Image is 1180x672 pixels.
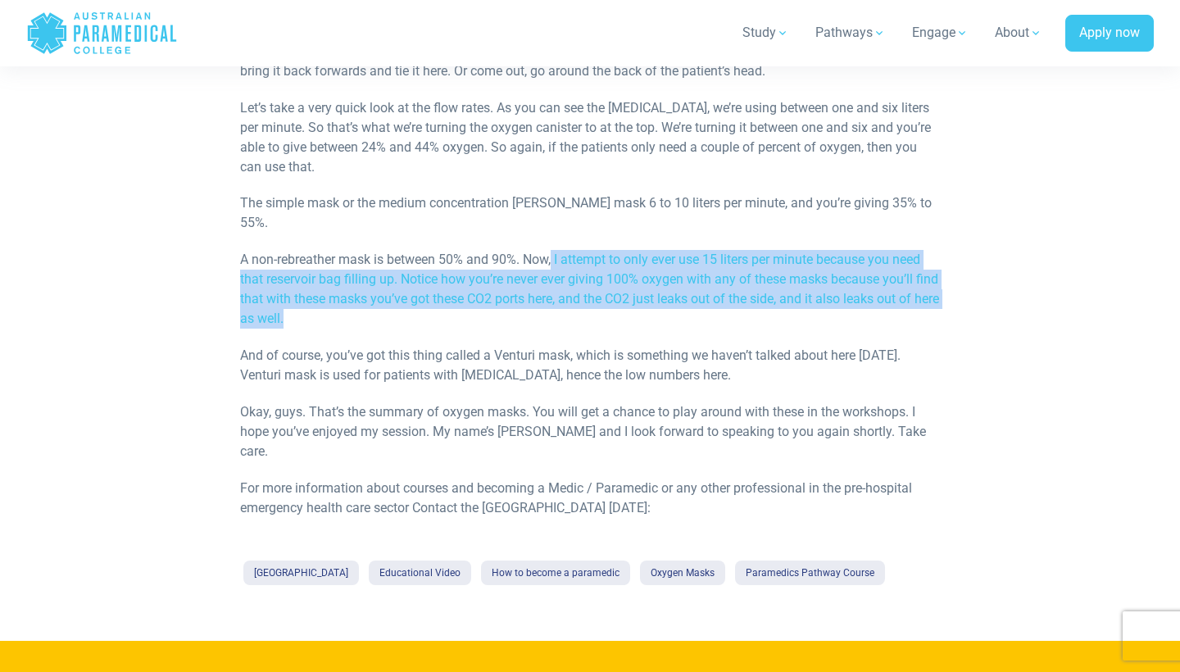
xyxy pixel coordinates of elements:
p: And of course, you’ve got this thing called a Venturi mask, which is something we haven’t talked ... [240,346,939,385]
a: Educational Video [369,561,471,585]
p: Let’s take a very quick look at the flow rates. As you can see the [MEDICAL_DATA], we’re using be... [240,98,939,177]
a: Paramedics Pathway Course [735,561,885,585]
a: Apply now [1065,15,1154,52]
p: Okay, guys. That’s the summary of oxygen masks. You will get a chance to play around with these i... [240,402,939,461]
p: For more information about courses and becoming a Medic / Paramedic or any other professional in ... [240,479,939,518]
a: How to become a paramedic [481,561,630,585]
p: A non-rebreather mask is between 50% and 90%. Now, I attempt to only ever use 15 liters per minut... [240,250,939,329]
a: Australian Paramedical College [26,7,178,60]
a: Engage [902,10,978,56]
a: Study [733,10,799,56]
p: The simple mask or the medium concentration [PERSON_NAME] mask 6 to 10 liters per minute, and you... [240,193,939,233]
a: Oxygen Masks [640,561,725,585]
a: About [985,10,1052,56]
a: [GEOGRAPHIC_DATA] [243,561,359,585]
a: Pathways [806,10,896,56]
